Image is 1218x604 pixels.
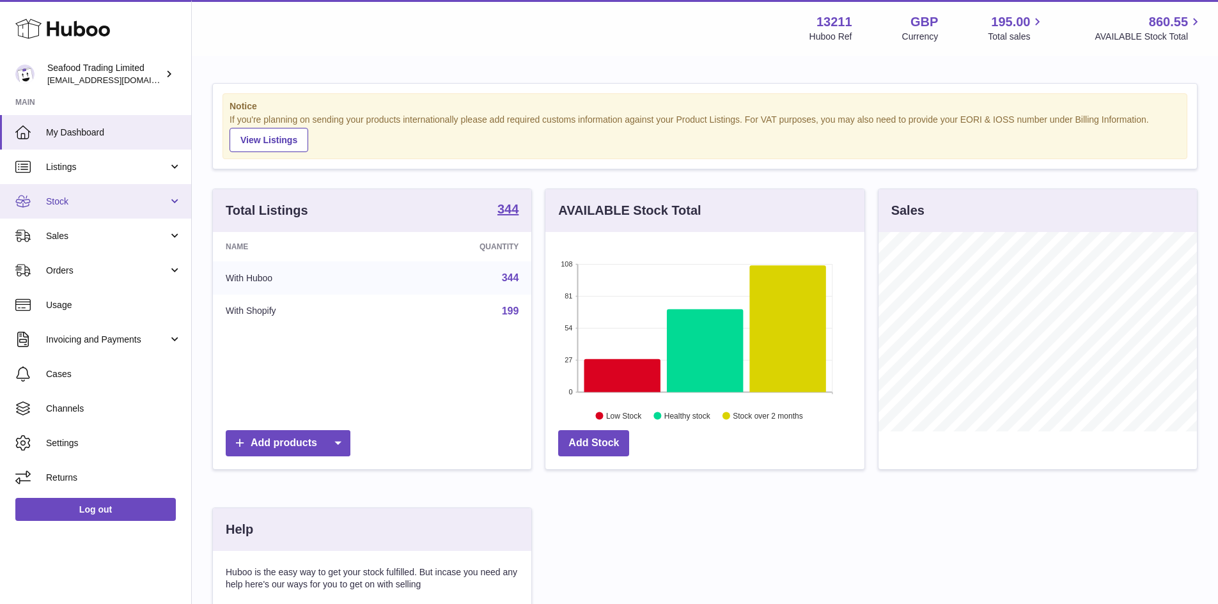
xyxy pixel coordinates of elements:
a: View Listings [230,128,308,152]
span: Invoicing and Payments [46,334,168,346]
strong: GBP [910,13,938,31]
span: 860.55 [1149,13,1188,31]
text: 81 [565,292,573,300]
td: With Shopify [213,295,385,328]
img: online@rickstein.com [15,65,35,84]
span: Returns [46,472,182,484]
span: Channels [46,403,182,415]
a: Add products [226,430,350,456]
strong: 13211 [816,13,852,31]
text: 108 [561,260,572,268]
a: 344 [497,203,519,218]
div: If you're planning on sending your products internationally please add required customs informati... [230,114,1180,152]
p: Huboo is the easy way to get your stock fulfilled. But incase you need any help here's our ways f... [226,566,519,591]
span: Stock [46,196,168,208]
text: Low Stock [606,411,642,420]
div: Seafood Trading Limited [47,62,162,86]
span: Listings [46,161,168,173]
a: Log out [15,498,176,521]
span: AVAILABLE Stock Total [1095,31,1203,43]
span: My Dashboard [46,127,182,139]
th: Quantity [385,232,532,261]
h3: Total Listings [226,202,308,219]
text: Healthy stock [664,411,711,420]
span: Usage [46,299,182,311]
span: Sales [46,230,168,242]
div: Huboo Ref [809,31,852,43]
span: Orders [46,265,168,277]
h3: AVAILABLE Stock Total [558,202,701,219]
span: 195.00 [991,13,1030,31]
text: 0 [569,388,573,396]
th: Name [213,232,385,261]
div: Currency [902,31,939,43]
text: Stock over 2 months [733,411,803,420]
a: 195.00 Total sales [988,13,1045,43]
a: Add Stock [558,430,629,456]
text: 27 [565,356,573,364]
td: With Huboo [213,261,385,295]
a: 344 [502,272,519,283]
span: Cases [46,368,182,380]
strong: 344 [497,203,519,215]
h3: Sales [891,202,925,219]
text: 54 [565,324,573,332]
a: 199 [502,306,519,316]
a: 860.55 AVAILABLE Stock Total [1095,13,1203,43]
span: [EMAIL_ADDRESS][DOMAIN_NAME] [47,75,188,85]
strong: Notice [230,100,1180,112]
h3: Help [226,521,253,538]
span: Settings [46,437,182,449]
span: Total sales [988,31,1045,43]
